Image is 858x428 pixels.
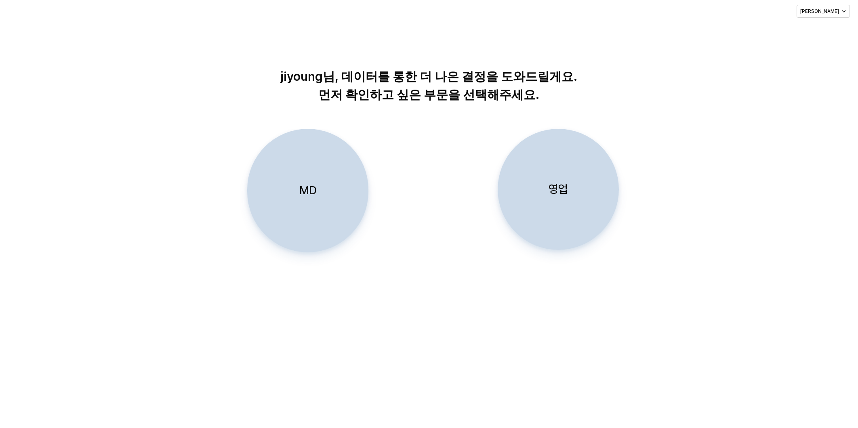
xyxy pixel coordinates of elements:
[223,67,635,104] p: jiyoung님, 데이터를 통한 더 나은 결정을 도와드릴게요. 먼저 확인하고 싶은 부문을 선택해주세요.
[498,129,619,250] button: 영업
[800,8,839,15] p: [PERSON_NAME]
[797,5,850,18] button: [PERSON_NAME]
[299,183,316,198] p: MD
[247,129,368,252] button: MD
[549,182,568,197] p: 영업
